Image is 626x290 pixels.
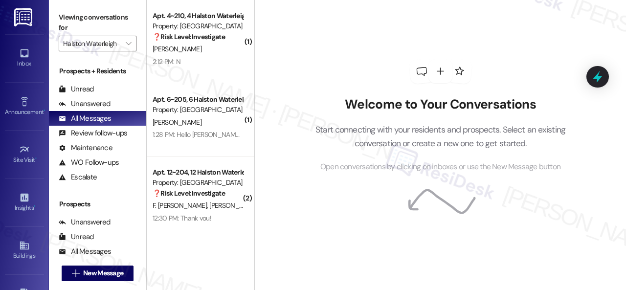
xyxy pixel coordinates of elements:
span: • [34,203,35,210]
i:  [72,269,79,277]
div: Apt. 12~204, 12 Halston Waterleigh [153,167,243,178]
div: All Messages [59,113,111,124]
div: All Messages [59,246,111,257]
div: Property: [GEOGRAPHIC_DATA] [153,105,243,115]
div: 2:12 PM: N [153,57,180,66]
span: • [44,107,45,114]
div: WO Follow-ups [59,157,119,168]
strong: ❓ Risk Level: Investigate [153,189,225,198]
button: New Message [62,266,134,281]
input: All communities [63,36,121,51]
div: Prospects + Residents [49,66,146,76]
span: New Message [83,268,123,278]
span: F. [PERSON_NAME] [153,201,209,210]
div: Unanswered [59,217,111,227]
div: Maintenance [59,143,112,153]
i:  [126,40,131,47]
div: 12:30 PM: Thank you! [153,214,211,223]
div: Unanswered [59,99,111,109]
div: Property: [GEOGRAPHIC_DATA] [153,21,243,31]
h2: Welcome to Your Conversations [301,97,581,112]
a: Inbox [5,45,44,71]
img: ResiDesk Logo [14,8,34,26]
a: Buildings [5,237,44,264]
div: 1:28 PM: Hello [PERSON_NAME], how are you? Could we have the waive the late fee of the last month... [153,130,544,139]
div: Escalate [59,172,97,182]
span: [PERSON_NAME] [153,45,201,53]
div: Review follow-ups [59,128,127,138]
div: Unread [59,232,94,242]
div: Prospects [49,199,146,209]
span: [PERSON_NAME] [153,118,201,127]
div: Unread [59,84,94,94]
span: • [35,155,37,162]
span: Open conversations by clicking on inboxes or use the New Message button [320,161,560,173]
div: Apt. 6~205, 6 Halston Waterleigh [153,94,243,105]
strong: ❓ Risk Level: Investigate [153,32,225,41]
div: Apt. 4~210, 4 Halston Waterleigh [153,11,243,21]
label: Viewing conversations for [59,10,136,36]
div: Property: [GEOGRAPHIC_DATA] [153,178,243,188]
span: [PERSON_NAME] [209,201,258,210]
a: Site Visit • [5,141,44,168]
p: Start connecting with your residents and prospects. Select an existing conversation or create a n... [301,123,581,151]
a: Insights • [5,189,44,216]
